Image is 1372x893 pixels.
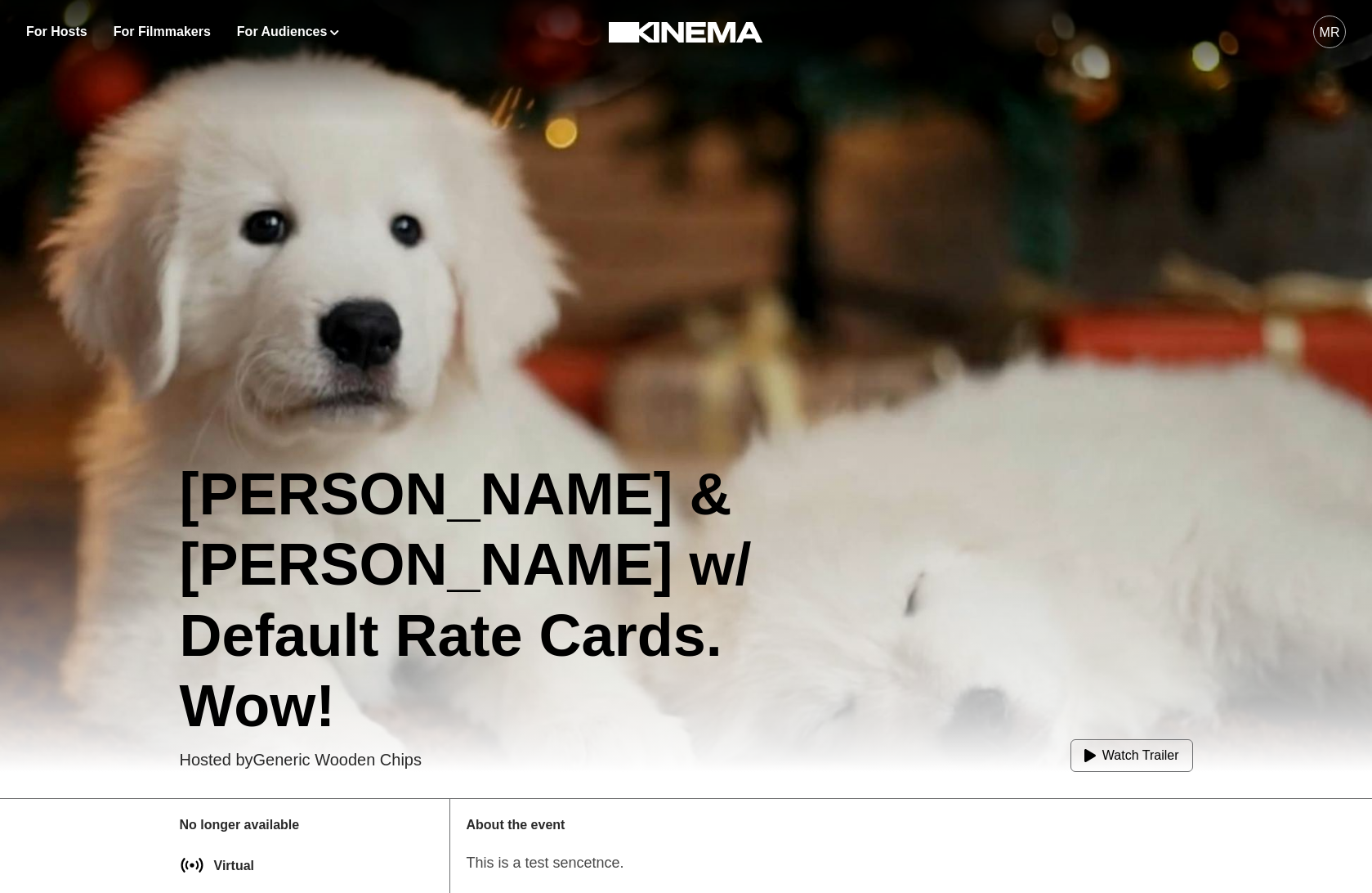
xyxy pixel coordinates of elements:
[467,815,1193,835] p: About the event
[180,459,860,742] h1: [PERSON_NAME] & [PERSON_NAME] w/ Default Rate Cards. Wow!
[180,747,422,772] p: Hosted by Generic Wooden Chips
[237,22,339,42] button: For Audiences
[467,851,1193,875] p: This is a test sencetnce.
[26,22,87,42] a: For Hosts
[114,22,211,42] a: For Filmmakers
[180,815,433,835] p: No longer available
[1070,739,1193,772] button: Watch Trailer
[214,859,255,873] p: Virtual
[1320,23,1340,43] div: MR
